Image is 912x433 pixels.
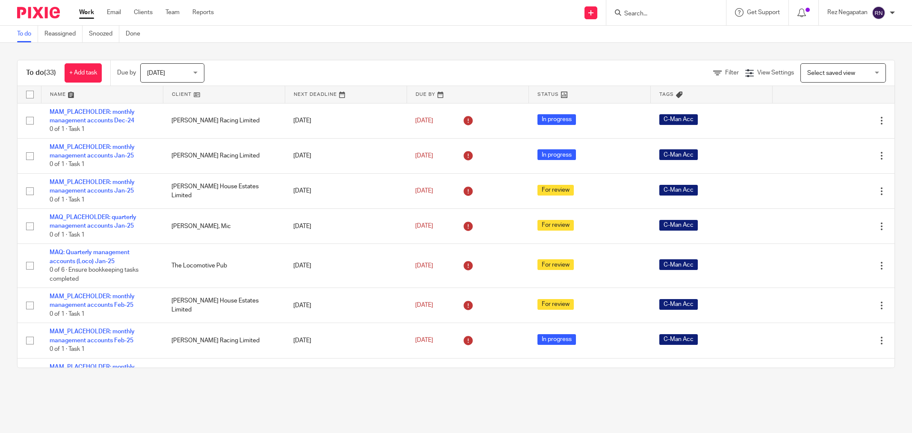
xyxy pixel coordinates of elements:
[659,185,698,196] span: C-Man Acc
[117,68,136,77] p: Due by
[659,334,698,345] span: C-Man Acc
[747,9,780,15] span: Get Support
[537,259,574,270] span: For review
[163,103,285,138] td: [PERSON_NAME] Racing Limited
[107,8,121,17] a: Email
[285,288,407,323] td: [DATE]
[65,63,102,83] a: + Add task
[415,188,433,194] span: [DATE]
[50,249,130,264] a: MAQ: Quarterly management accounts (Loco) Jan-25
[285,103,407,138] td: [DATE]
[537,149,576,160] span: In progress
[50,346,85,352] span: 0 of 1 · Task 1
[165,8,180,17] a: Team
[50,214,136,229] a: MAQ_PLACEHOLDER: quarterly management accounts Jan-25
[659,92,674,97] span: Tags
[415,303,433,308] span: [DATE]
[659,299,698,310] span: C-Man Acc
[50,162,85,168] span: 0 of 1 · Task 1
[415,338,433,344] span: [DATE]
[163,288,285,323] td: [PERSON_NAME] House Estates Limited
[285,244,407,288] td: [DATE]
[415,223,433,229] span: [DATE]
[147,70,165,76] span: [DATE]
[872,6,885,20] img: svg%3E
[757,70,794,76] span: View Settings
[537,299,574,310] span: For review
[285,138,407,173] td: [DATE]
[807,70,855,76] span: Select saved view
[192,8,214,17] a: Reports
[50,311,85,317] span: 0 of 1 · Task 1
[285,173,407,208] td: [DATE]
[659,220,698,231] span: C-Man Acc
[163,244,285,288] td: The Locomotive Pub
[44,26,83,42] a: Reassigned
[285,209,407,244] td: [DATE]
[163,138,285,173] td: [PERSON_NAME] Racing Limited
[17,26,38,42] a: To do
[50,126,85,132] span: 0 of 1 · Task 1
[163,358,285,393] td: [PERSON_NAME] House Estates Limited
[26,68,56,77] h1: To do
[17,7,60,18] img: Pixie
[285,358,407,393] td: [DATE]
[163,173,285,208] td: [PERSON_NAME] House Estates Limited
[79,8,94,17] a: Work
[415,118,433,124] span: [DATE]
[50,109,135,124] a: MAM_PLACEHOLDER: monthly management accounts Dec-24
[537,185,574,196] span: For review
[50,267,139,282] span: 0 of 6 · Ensure bookkeeping tasks completed
[50,144,135,159] a: MAM_PLACEHOLDER: monthly management accounts Jan-25
[163,209,285,244] td: [PERSON_NAME], Mic
[50,364,135,379] a: MAM_PLACEHOLDER: monthly management accounts Mar-25
[50,294,135,308] a: MAM_PLACEHOLDER: monthly management accounts Feb-25
[134,8,153,17] a: Clients
[285,323,407,358] td: [DATE]
[126,26,147,42] a: Done
[659,114,698,125] span: C-Man Acc
[537,220,574,231] span: For review
[623,10,700,18] input: Search
[827,8,868,17] p: Rez Negapatan
[537,334,576,345] span: In progress
[725,70,739,76] span: Filter
[50,179,135,194] a: MAM_PLACEHOLDER: monthly management accounts Jan-25
[50,329,135,343] a: MAM_PLACEHOLDER: monthly management accounts Feb-25
[415,263,433,269] span: [DATE]
[659,259,698,270] span: C-Man Acc
[50,197,85,203] span: 0 of 1 · Task 1
[89,26,119,42] a: Snoozed
[163,323,285,358] td: [PERSON_NAME] Racing Limited
[537,114,576,125] span: In progress
[659,149,698,160] span: C-Man Acc
[44,69,56,76] span: (33)
[50,232,85,238] span: 0 of 1 · Task 1
[415,153,433,159] span: [DATE]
